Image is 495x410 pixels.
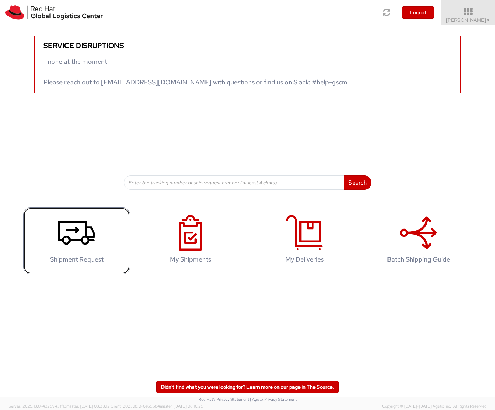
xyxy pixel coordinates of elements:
[365,207,472,274] a: Batch Shipping Guide
[137,207,244,274] a: My Shipments
[43,42,452,49] h5: Service disruptions
[156,381,339,393] a: Didn't find what you were looking for? Learn more on our page in The Source.
[344,175,371,190] button: Search
[259,256,350,263] h4: My Deliveries
[23,207,130,274] a: Shipment Request
[43,57,348,86] span: - none at the moment Please reach out to [EMAIL_ADDRESS][DOMAIN_NAME] with questions or find us o...
[9,404,110,409] span: Server: 2025.18.0-4329943ff18
[145,256,236,263] h4: My Shipments
[446,17,490,23] span: [PERSON_NAME]
[372,256,464,263] h4: Batch Shipping Guide
[31,256,123,263] h4: Shipment Request
[66,404,110,409] span: master, [DATE] 08:38:12
[250,397,297,402] a: | Agistix Privacy Statement
[199,397,249,402] a: Red Hat's Privacy Statement
[382,404,486,409] span: Copyright © [DATE]-[DATE] Agistix Inc., All Rights Reserved
[486,17,490,23] span: ▼
[402,6,434,19] button: Logout
[124,175,344,190] input: Enter the tracking number or ship request number (at least 4 chars)
[160,404,203,409] span: master, [DATE] 08:10:29
[251,207,358,274] a: My Deliveries
[34,36,461,93] a: Service disruptions - none at the moment Please reach out to [EMAIL_ADDRESS][DOMAIN_NAME] with qu...
[5,5,103,20] img: rh-logistics-00dfa346123c4ec078e1.svg
[111,404,203,409] span: Client: 2025.18.0-0e69584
